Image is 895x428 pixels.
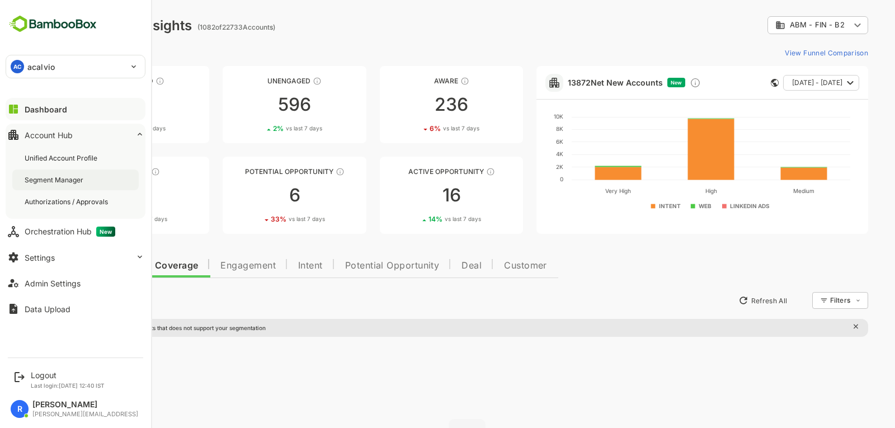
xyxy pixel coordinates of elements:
[390,124,440,133] div: 6 %
[666,187,678,195] text: High
[249,215,286,223] span: vs last 7 days
[6,220,145,243] button: Orchestration HubNew
[566,187,592,195] text: Very High
[31,370,105,380] div: Logout
[27,186,170,204] div: 13
[728,15,829,36] div: ABM - FIN - B2
[529,78,624,87] a: 13872Net New Accounts
[76,215,128,223] div: 18 %
[259,261,284,270] span: Intent
[341,66,484,143] a: AwareThese accounts have just entered the buying cycle and need further nurturing2366%vs last 7 days
[27,17,153,34] div: Dashboard Insights
[25,253,55,262] div: Settings
[183,77,327,85] div: Unengaged
[27,77,170,85] div: Unreached
[232,215,286,223] div: 33 %
[90,124,126,133] span: vs last 7 days
[732,79,739,87] div: This card does not support filter and segments
[27,66,170,143] a: UnreachedThese accounts have not been engaged with for a defined time period2150%vs last 7 days
[515,113,524,120] text: 10K
[389,215,442,223] div: 14 %
[25,153,100,163] div: Unified Account Profile
[341,96,484,114] div: 236
[6,55,145,78] div: ACacalvio
[790,290,829,311] div: Filters
[31,382,105,389] p: Last login: [DATE] 12:40 IST
[754,187,775,194] text: Medium
[27,157,170,234] a: EngagedThese accounts are warm, further nurturing would qualify them to MQAs1318%vs last 7 days
[96,227,115,237] span: New
[306,261,401,270] span: Potential Opportunity
[274,77,282,86] div: These accounts have not shown enough engagement and need nurturing
[517,138,524,145] text: 6K
[447,167,456,176] div: These accounts have open opportunities which might be at any of the Sales Stages
[341,77,484,85] div: Aware
[25,130,73,140] div: Account Hub
[25,304,70,314] div: Data Upload
[517,150,524,157] text: 4K
[406,215,442,223] span: vs last 7 days
[27,96,170,114] div: 215
[517,125,524,132] text: 8K
[651,77,662,88] div: Discover new ICP-fit accounts showing engagement — via intent surges, anonymous website visits, L...
[11,60,24,73] div: AC
[25,175,86,185] div: Segment Manager
[632,79,643,86] span: New
[183,96,327,114] div: 596
[6,246,145,269] button: Settings
[744,75,820,91] button: [DATE] - [DATE]
[751,21,805,29] span: ABM - FIN - B2
[32,411,138,418] div: [PERSON_NAME][EMAIL_ADDRESS]
[27,167,170,176] div: Engaged
[341,167,484,176] div: Active Opportunity
[112,167,121,176] div: These accounts are warm, further nurturing would qualify them to MQAs
[32,400,138,410] div: [PERSON_NAME]
[247,124,283,133] span: vs last 7 days
[183,167,327,176] div: Potential Opportunity
[517,163,524,170] text: 2K
[25,279,81,288] div: Admin Settings
[25,105,67,114] div: Dashboard
[25,197,110,206] div: Authorizations / Approvals
[6,13,100,35] img: BambooboxFullLogoMark.5f36c76dfaba33ec1ec1367b70bb1252.svg
[158,23,236,31] ag: ( 1082 of 22733 Accounts)
[341,186,484,204] div: 16
[521,176,524,182] text: 0
[49,324,227,331] p: There are global insights that does not support your segmentation
[6,272,145,294] button: Admin Settings
[6,298,145,320] button: Data Upload
[92,215,128,223] span: vs last 7 days
[791,296,811,304] div: Filters
[753,76,803,90] span: [DATE] - [DATE]
[183,157,327,234] a: Potential OpportunityThese accounts are MQAs and can be passed on to Inside Sales633%vs last 7 days
[6,98,145,120] button: Dashboard
[694,291,753,309] button: Refresh All
[116,77,125,86] div: These accounts have not been engaged with for a defined time period
[77,124,126,133] div: 0 %
[341,157,484,234] a: Active OpportunityThese accounts have open opportunities which might be at any of the Sales Stage...
[422,261,442,270] span: Deal
[296,167,305,176] div: These accounts are MQAs and can be passed on to Inside Sales
[234,124,283,133] div: 2 %
[183,186,327,204] div: 6
[421,77,430,86] div: These accounts have just entered the buying cycle and need further nurturing
[27,290,109,311] button: New Insights
[25,227,115,237] div: Orchestration Hub
[736,20,811,30] div: ABM - FIN - B2
[404,124,440,133] span: vs last 7 days
[741,44,829,62] button: View Funnel Comparison
[183,66,327,143] a: UnengagedThese accounts have not shown enough engagement and need nurturing5962%vs last 7 days
[27,61,55,73] p: acalvio
[465,261,508,270] span: Customer
[11,400,29,418] div: R
[38,261,159,270] span: Data Quality and Coverage
[181,261,237,270] span: Engagement
[6,124,145,146] button: Account Hub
